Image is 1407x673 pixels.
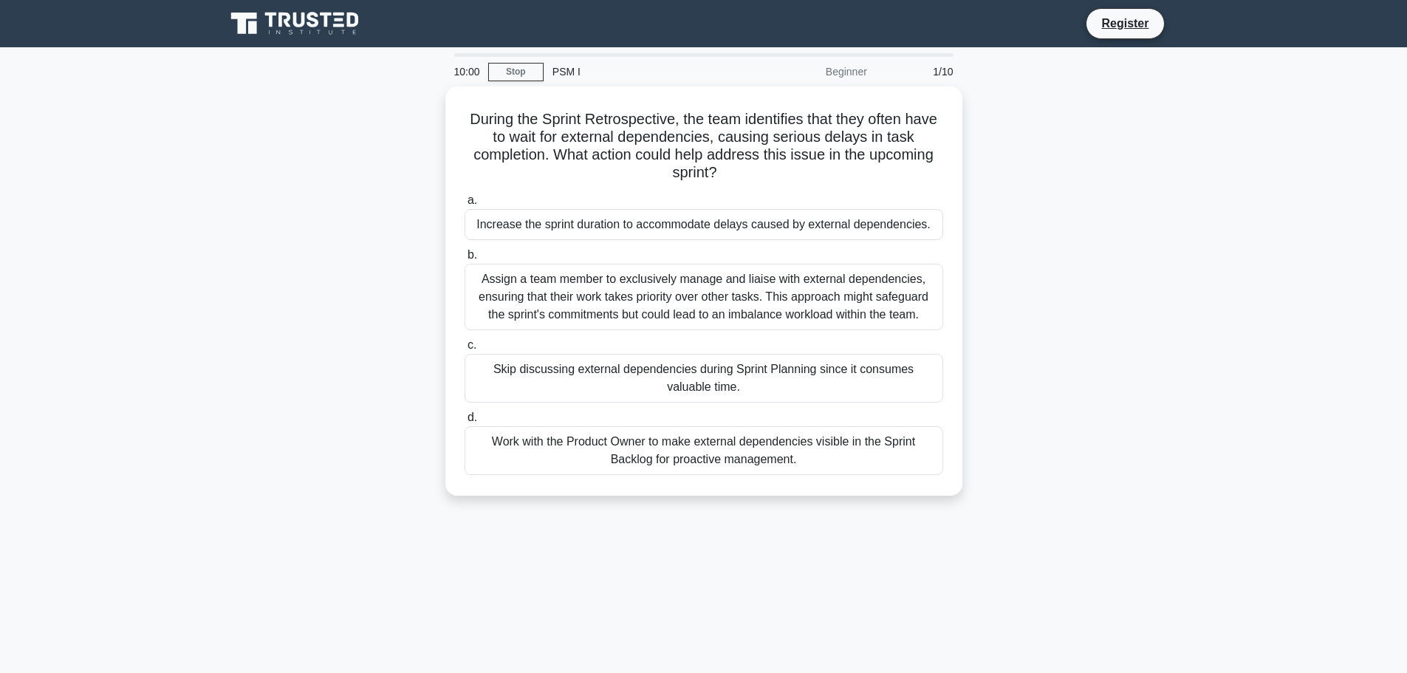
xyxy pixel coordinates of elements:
[465,426,943,475] div: Work with the Product Owner to make external dependencies visible in the Sprint Backlog for proac...
[747,57,876,86] div: Beginner
[465,264,943,330] div: Assign a team member to exclusively manage and liaise with external dependencies, ensuring that t...
[468,411,477,423] span: d.
[465,209,943,240] div: Increase the sprint duration to accommodate delays caused by external dependencies.
[876,57,962,86] div: 1/10
[1092,14,1157,33] a: Register
[488,63,544,81] a: Stop
[465,354,943,403] div: Skip discussing external dependencies during Sprint Planning since it consumes valuable time.
[544,57,747,86] div: PSM I
[445,57,488,86] div: 10:00
[468,248,477,261] span: b.
[463,110,945,182] h5: During the Sprint Retrospective, the team identifies that they often have to wait for external de...
[468,194,477,206] span: a.
[468,338,476,351] span: c.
